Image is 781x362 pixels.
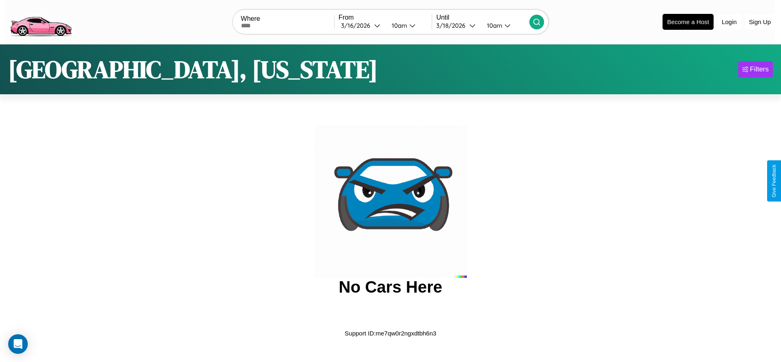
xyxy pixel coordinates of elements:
div: 3 / 16 / 2026 [341,22,374,29]
button: 10am [385,21,432,30]
img: car [314,125,467,278]
img: logo [6,4,75,38]
p: Support ID: me7qw0r2ngxdtbh6n3 [345,328,436,339]
label: Where [241,15,334,22]
button: Sign Up [745,14,775,29]
h2: No Cars Here [339,278,442,296]
div: 3 / 18 / 2026 [436,22,469,29]
button: Become a Host [663,14,714,30]
button: 10am [480,21,529,30]
div: 10am [483,22,504,29]
div: 10am [388,22,409,29]
button: Filters [738,61,773,78]
button: 3/16/2026 [339,21,385,30]
label: Until [436,14,529,21]
div: Filters [750,65,769,73]
label: From [339,14,432,21]
h1: [GEOGRAPHIC_DATA], [US_STATE] [8,53,378,86]
div: Give Feedback [771,164,777,198]
button: Login [718,14,741,29]
div: Open Intercom Messenger [8,334,28,354]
